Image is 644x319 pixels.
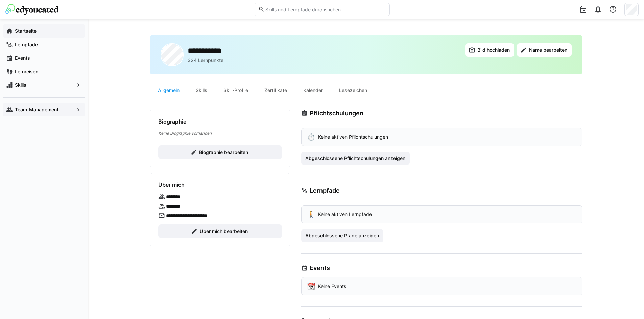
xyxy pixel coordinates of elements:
[188,82,215,99] div: Skills
[318,134,388,140] p: Keine aktiven Pflichtschulungen
[307,211,315,218] div: 🚶
[301,229,384,242] button: Abgeschlossene Pfade anzeigen
[307,134,315,140] div: ⏱️
[256,82,295,99] div: Zertifikate
[199,228,249,235] span: Über mich bearbeiten
[318,283,346,290] p: Keine Events
[158,130,282,136] p: Keine Biographie vorhanden
[158,224,282,238] button: Über mich bearbeiten
[301,152,410,165] button: Abgeschlossene Pflichtschulungen anzeigen
[295,82,331,99] div: Kalender
[310,264,330,272] h3: Events
[528,47,568,53] span: Name bearbeiten
[318,211,372,218] p: Keine aktiven Lernpfade
[304,232,380,239] span: Abgeschlossene Pfade anzeigen
[158,145,282,159] button: Biographie bearbeiten
[310,187,340,194] h3: Lernpfade
[188,57,223,64] p: 324 Lernpunkte
[215,82,256,99] div: Skill-Profile
[307,283,315,290] div: 📆
[158,118,186,125] h4: Biographie
[476,47,511,53] span: Bild hochladen
[198,149,249,156] span: Biographie bearbeiten
[265,6,386,12] input: Skills und Lernpfade durchsuchen…
[304,155,406,162] span: Abgeschlossene Pflichtschulungen anzeigen
[150,82,188,99] div: Allgemein
[331,82,375,99] div: Lesezeichen
[158,181,185,188] h4: Über mich
[310,110,363,117] h3: Pflichtschulungen
[465,43,514,57] button: Bild hochladen
[517,43,572,57] button: Name bearbeiten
